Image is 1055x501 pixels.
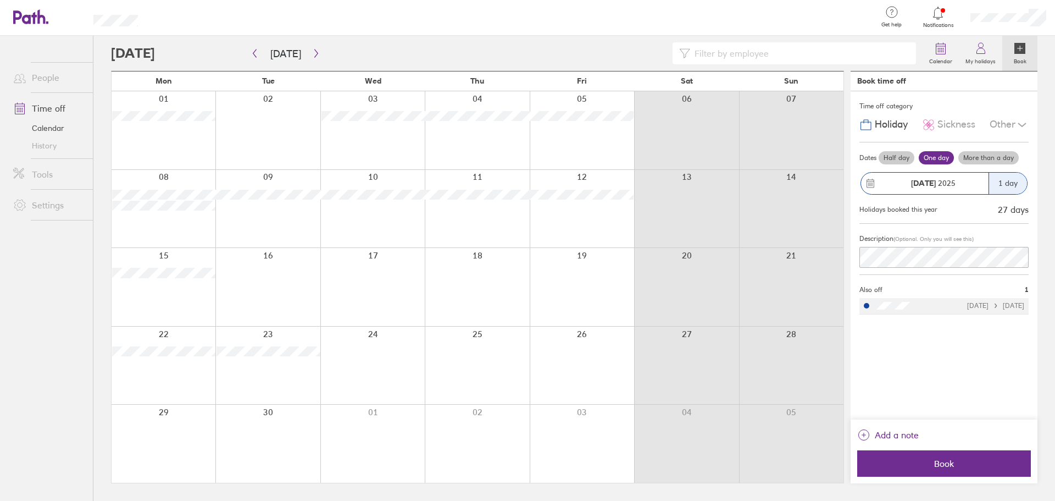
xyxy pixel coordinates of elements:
[990,114,1029,135] div: Other
[919,151,954,164] label: One day
[4,194,93,216] a: Settings
[958,151,1019,164] label: More than a day
[920,5,956,29] a: Notifications
[874,21,909,28] span: Get help
[893,235,974,243] span: (Optional. Only you will see this)
[937,119,975,130] span: Sickness
[262,76,275,85] span: Tue
[923,55,959,65] label: Calendar
[1025,286,1029,294] span: 1
[690,43,909,64] input: Filter by employee
[875,426,919,444] span: Add a note
[857,76,906,85] div: Book time off
[4,119,93,137] a: Calendar
[911,178,936,188] strong: [DATE]
[857,450,1031,477] button: Book
[4,137,93,155] a: History
[875,119,908,130] span: Holiday
[859,167,1029,200] button: [DATE] 20251 day
[959,55,1002,65] label: My holidays
[967,302,1024,310] div: [DATE] [DATE]
[784,76,798,85] span: Sun
[859,234,893,243] span: Description
[989,173,1027,194] div: 1 day
[923,36,959,71] a: Calendar
[1007,55,1033,65] label: Book
[920,22,956,29] span: Notifications
[365,76,381,85] span: Wed
[859,154,876,162] span: Dates
[470,76,484,85] span: Thu
[865,459,1023,469] span: Book
[4,97,93,119] a: Time off
[156,76,172,85] span: Mon
[998,205,1029,214] div: 27 days
[681,76,693,85] span: Sat
[859,206,937,213] div: Holidays booked this year
[859,286,882,294] span: Also off
[4,163,93,185] a: Tools
[577,76,587,85] span: Fri
[879,151,914,164] label: Half day
[1002,36,1037,71] a: Book
[857,426,919,444] button: Add a note
[4,67,93,89] a: People
[262,45,310,63] button: [DATE]
[859,98,1029,114] div: Time off category
[959,36,1002,71] a: My holidays
[911,179,956,188] span: 2025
